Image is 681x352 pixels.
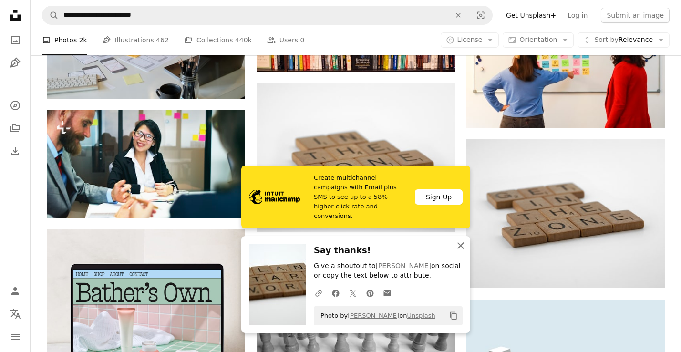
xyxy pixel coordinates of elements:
a: Log in / Sign up [6,281,25,300]
button: Orientation [503,32,574,48]
button: Search Unsplash [42,6,59,24]
span: 440k [235,35,252,45]
a: Users 0 [267,25,305,55]
span: License [457,36,483,43]
a: Explore [6,96,25,115]
a: [PERSON_NAME] [376,262,431,269]
button: License [441,32,499,48]
a: Business Meeting Discussion Conference Planning Concept [47,160,245,168]
span: Relevance [594,35,653,45]
a: Create multichannel campaigns with Email plus SMS to see up to a 58% higher click rate and conver... [241,166,470,228]
span: 0 [300,35,304,45]
span: Create multichannel campaigns with Email plus SMS to see up to a 58% higher click rate and conver... [314,173,407,221]
button: Clear [448,6,469,24]
a: a wooden scrabble with the words in the zone on it [257,154,455,162]
a: Share on Pinterest [361,283,379,302]
button: Copy to clipboard [445,308,462,324]
a: a couple of women standing in front of a white board [466,57,665,66]
a: Get Unsplash+ [500,8,562,23]
span: Photo by on [316,308,435,323]
a: Unsplash [407,312,435,319]
a: Share on Facebook [327,283,344,302]
span: 462 [156,35,169,45]
div: Sign Up [415,189,463,205]
span: Sort by [594,36,618,43]
a: Illustrations [6,53,25,72]
a: Photos [6,31,25,50]
h3: Say thanks! [314,244,463,258]
a: Home — Unsplash [6,6,25,27]
img: two scrabble tiles spelling out the words get time, the zone, and [466,139,665,288]
a: Share on Twitter [344,283,361,302]
a: two scrabble tiles spelling out the words get time, the zone, and [466,209,665,218]
span: Orientation [519,36,557,43]
a: Log in [562,8,593,23]
button: Language [6,304,25,323]
a: Collections 440k [184,25,252,55]
img: file-1690386555781-336d1949dad1image [249,190,300,204]
button: Submit an image [601,8,670,23]
img: a wooden scrabble with the words in the zone on it [257,83,455,232]
form: Find visuals sitewide [42,6,493,25]
a: Share over email [379,283,396,302]
a: Illustrations 462 [103,25,169,55]
button: Menu [6,327,25,346]
a: Collections [6,119,25,138]
p: Give a shoutout to on social or copy the text below to attribute. [314,261,463,280]
img: Business Meeting Discussion Conference Planning Concept [47,110,245,218]
button: Visual search [469,6,492,24]
a: Download History [6,142,25,161]
button: Sort byRelevance [578,32,670,48]
a: [PERSON_NAME] [348,312,399,319]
